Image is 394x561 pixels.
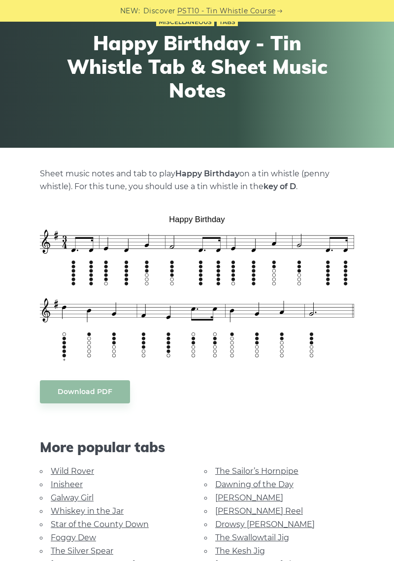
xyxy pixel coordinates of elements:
[40,167,354,193] p: Sheet music notes and tab to play on a tin whistle (penny whistle). For this tune, you should use...
[215,493,283,502] a: [PERSON_NAME]
[51,546,113,556] a: The Silver Spear
[51,506,124,516] a: Whiskey in the Jar
[215,533,289,542] a: The Swallowtail Jig
[51,493,94,502] a: Galway Girl
[215,506,303,516] a: [PERSON_NAME] Reel
[156,18,214,26] a: Miscellaneous
[215,466,298,476] a: The Sailor’s Hornpipe
[263,182,296,191] strong: key of D
[215,546,265,556] a: The Kesh Jig
[215,480,294,489] a: Dawning of the Day
[51,480,83,489] a: Inisheer
[40,208,354,365] img: Happy Birthday Tin Whistle Tab & Sheet Music
[120,5,140,17] span: NEW:
[175,169,239,178] strong: Happy Birthday
[40,380,130,403] a: Download PDF
[143,5,176,17] span: Discover
[64,31,330,102] h1: Happy Birthday - Tin Whistle Tab & Sheet Music Notes
[217,18,238,26] a: Tabs
[177,5,276,17] a: PST10 - Tin Whistle Course
[40,439,354,456] span: More popular tabs
[51,520,149,529] a: Star of the County Down
[51,466,94,476] a: Wild Rover
[51,533,96,542] a: Foggy Dew
[215,520,315,529] a: Drowsy [PERSON_NAME]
